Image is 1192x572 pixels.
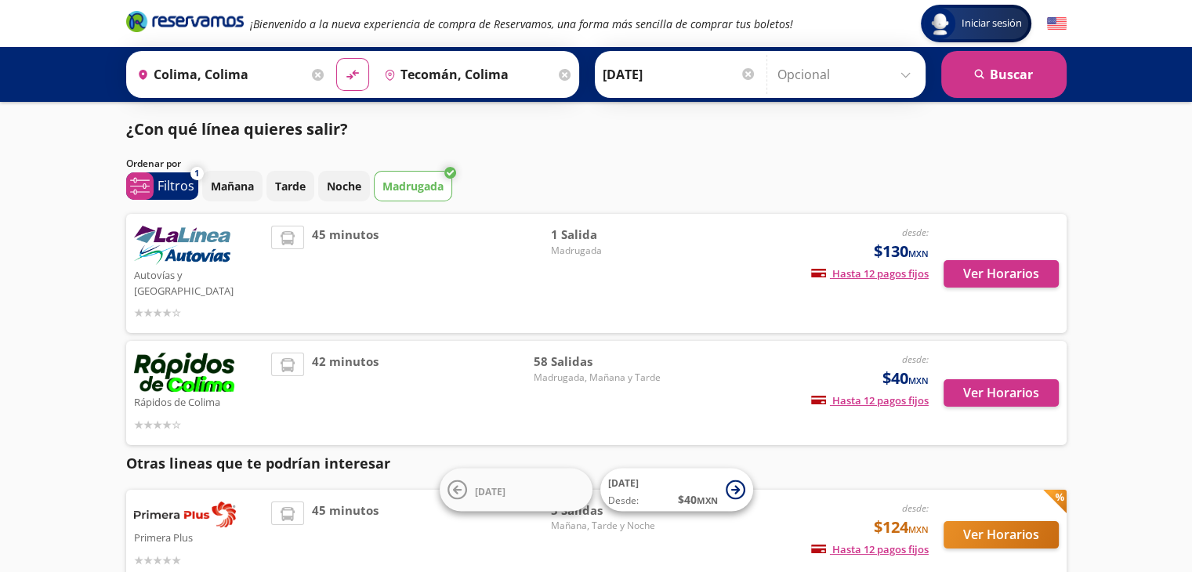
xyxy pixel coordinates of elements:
span: Hasta 12 pagos fijos [811,542,929,556]
span: 58 Salidas [534,353,661,371]
p: Filtros [158,176,194,195]
img: Primera Plus [134,501,236,528]
button: Buscar [941,51,1067,98]
span: $40 [882,367,929,390]
a: Brand Logo [126,9,244,38]
button: Madrugada [374,171,452,201]
em: desde: [902,226,929,239]
span: Madrugada, Mañana y Tarde [534,371,661,385]
span: 42 minutos [312,353,379,433]
span: [DATE] [475,484,505,498]
em: desde: [902,501,929,515]
input: Buscar Origen [131,55,308,94]
button: Tarde [266,171,314,201]
span: Iniciar sesión [955,16,1028,31]
img: Autovías y La Línea [134,226,230,265]
span: Mañana, Tarde y Noche [551,519,661,533]
button: [DATE]Desde:$40MXN [600,469,753,512]
p: Ordenar por [126,157,181,171]
input: Opcional [777,55,918,94]
p: Noche [327,178,361,194]
p: Mañana [211,178,254,194]
p: Primera Plus [134,527,264,546]
p: Tarde [275,178,306,194]
span: Madrugada [551,244,661,258]
button: Ver Horarios [944,260,1059,288]
span: Desde: [608,494,639,508]
button: Ver Horarios [944,379,1059,407]
input: Buscar Destino [378,55,555,94]
small: MXN [908,375,929,386]
span: [DATE] [608,476,639,490]
button: Ver Horarios [944,521,1059,548]
span: 45 minutos [312,501,379,569]
button: Mañana [202,171,263,201]
small: MXN [697,494,718,506]
span: $ 40 [678,491,718,508]
button: English [1047,14,1067,34]
span: Hasta 12 pagos fijos [811,393,929,407]
input: Elegir Fecha [603,55,756,94]
span: $130 [874,240,929,263]
p: Otras lineas que te podrían interesar [126,453,1067,474]
em: ¡Bienvenido a la nueva experiencia de compra de Reservamos, una forma más sencilla de comprar tus... [250,16,793,31]
p: Autovías y [GEOGRAPHIC_DATA] [134,265,264,299]
span: 1 [194,167,199,180]
span: $124 [874,516,929,539]
span: 1 Salida [551,226,661,244]
span: Hasta 12 pagos fijos [811,266,929,281]
i: Brand Logo [126,9,244,33]
span: 45 minutos [312,226,379,321]
em: desde: [902,353,929,366]
p: ¿Con qué línea quieres salir? [126,118,348,141]
button: 1Filtros [126,172,198,200]
button: [DATE] [440,469,592,512]
button: Noche [318,171,370,201]
img: Rápidos de Colima [134,353,235,392]
p: Madrugada [382,178,444,194]
small: MXN [908,248,929,259]
small: MXN [908,523,929,535]
p: Rápidos de Colima [134,392,264,411]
